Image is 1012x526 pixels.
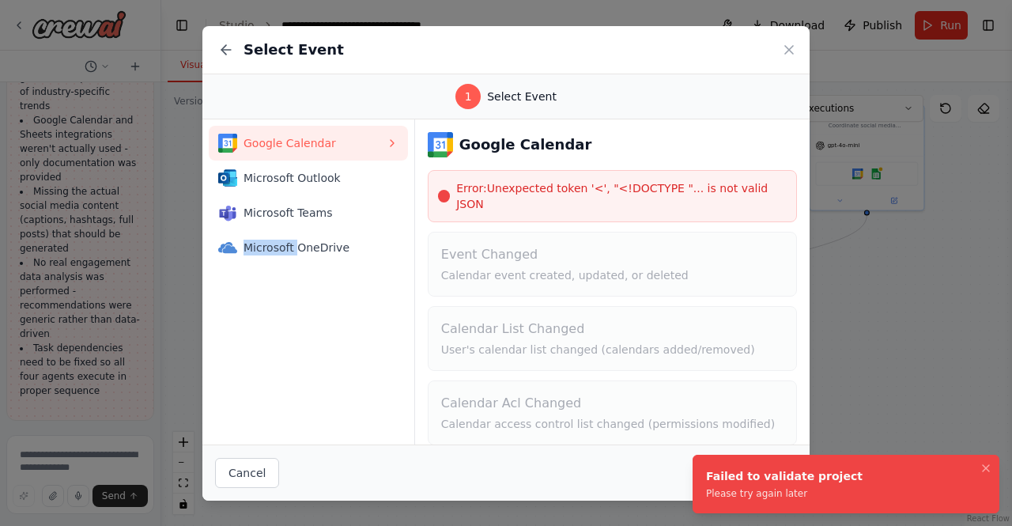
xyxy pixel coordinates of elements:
[209,230,408,265] button: Microsoft OneDriveMicrosoft OneDrive
[244,170,386,186] span: Microsoft Outlook
[487,89,557,104] span: Select Event
[428,306,797,371] button: Calendar List ChangedUser's calendar list changed (calendars added/removed)
[244,135,386,151] span: Google Calendar
[244,39,344,61] h2: Select Event
[428,132,453,157] img: Google Calendar
[209,195,408,230] button: Microsoft TeamsMicrosoft Teams
[441,320,784,339] h4: Calendar List Changed
[244,240,386,255] span: Microsoft OneDrive
[441,394,784,413] h4: Calendar Acl Changed
[209,126,408,161] button: Google CalendarGoogle Calendar
[218,203,237,222] img: Microsoft Teams
[428,232,797,297] button: Event ChangedCalendar event created, updated, or deleted
[428,380,797,445] button: Calendar Acl ChangedCalendar access control list changed (permissions modified)
[441,342,784,358] p: User's calendar list changed (calendars added/removed)
[441,416,784,432] p: Calendar access control list changed (permissions modified)
[218,168,237,187] img: Microsoft Outlook
[218,134,237,153] img: Google Calendar
[456,180,787,212] span: Error: Unexpected token '<', "<!DOCTYPE "... is not valid JSON
[215,458,279,488] button: Cancel
[459,134,592,156] h3: Google Calendar
[706,468,863,484] div: Failed to validate project
[441,245,784,264] h4: Event Changed
[209,161,408,195] button: Microsoft OutlookMicrosoft Outlook
[706,487,863,500] div: Please try again later
[455,84,481,109] div: 1
[441,267,784,283] p: Calendar event created, updated, or deleted
[244,205,386,221] span: Microsoft Teams
[218,238,237,257] img: Microsoft OneDrive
